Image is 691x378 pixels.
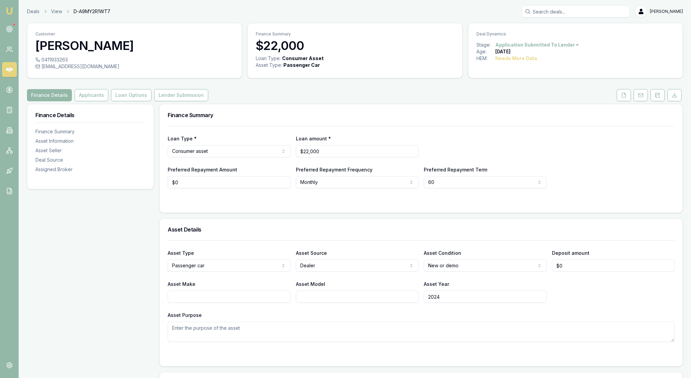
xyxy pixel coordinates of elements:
[27,89,72,101] button: Finance Details
[35,56,233,63] div: 0411933263
[5,7,13,15] img: emu-icon-u.png
[74,8,110,15] span: D-A9MY2R1WT7
[168,312,202,318] label: Asset Purpose
[283,62,320,69] div: Passenger Car
[552,260,675,272] input: $
[495,48,510,55] div: [DATE]
[168,136,197,141] label: Loan Type *
[296,281,325,287] label: Asset Model
[168,167,237,172] label: Preferred Repayment Amount
[424,167,487,172] label: Preferred Repayment Term
[495,55,537,62] div: Needs More Data
[296,136,331,141] label: Loan amount *
[650,9,683,14] span: [PERSON_NAME]
[476,55,495,62] div: HEM:
[27,89,73,101] a: Finance Details
[168,112,674,118] h3: Finance Summary
[27,8,39,15] a: Deals
[35,147,145,154] div: Asset Seller
[168,176,291,188] input: $
[35,112,145,118] h3: Finance Details
[35,31,233,37] p: Customer
[256,31,454,37] p: Finance Summary
[110,89,153,101] a: Loan Options
[73,89,110,101] a: Applicants
[35,166,145,173] div: Assigned Broker
[35,138,145,144] div: Asset Information
[522,5,630,18] input: Search deals
[256,55,281,62] div: Loan Type:
[168,250,194,256] label: Asset Type
[75,89,108,101] button: Applicants
[296,145,419,157] input: $
[35,63,233,70] div: [EMAIL_ADDRESS][DOMAIN_NAME]
[424,250,461,256] label: Asset Condition
[168,281,195,287] label: Asset Make
[168,227,674,232] h3: Asset Details
[476,31,674,37] p: Deal Dynamics
[476,42,495,48] div: Stage:
[256,62,282,69] div: Asset Type :
[35,39,233,52] h3: [PERSON_NAME]
[495,42,580,48] button: Application Submitted To Lender
[27,8,110,15] nav: breadcrumb
[476,48,495,55] div: Age:
[256,39,454,52] h3: $22,000
[282,55,324,62] div: Consumer Asset
[153,89,210,101] a: Lender Submission
[35,128,145,135] div: Finance Summary
[154,89,208,101] button: Lender Submission
[51,8,62,15] a: View
[35,157,145,163] div: Deal Source
[552,250,589,256] label: Deposit amount
[424,281,449,287] label: Asset Year
[296,167,372,172] label: Preferred Repayment Frequency
[111,89,151,101] button: Loan Options
[296,250,327,256] label: Asset Source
